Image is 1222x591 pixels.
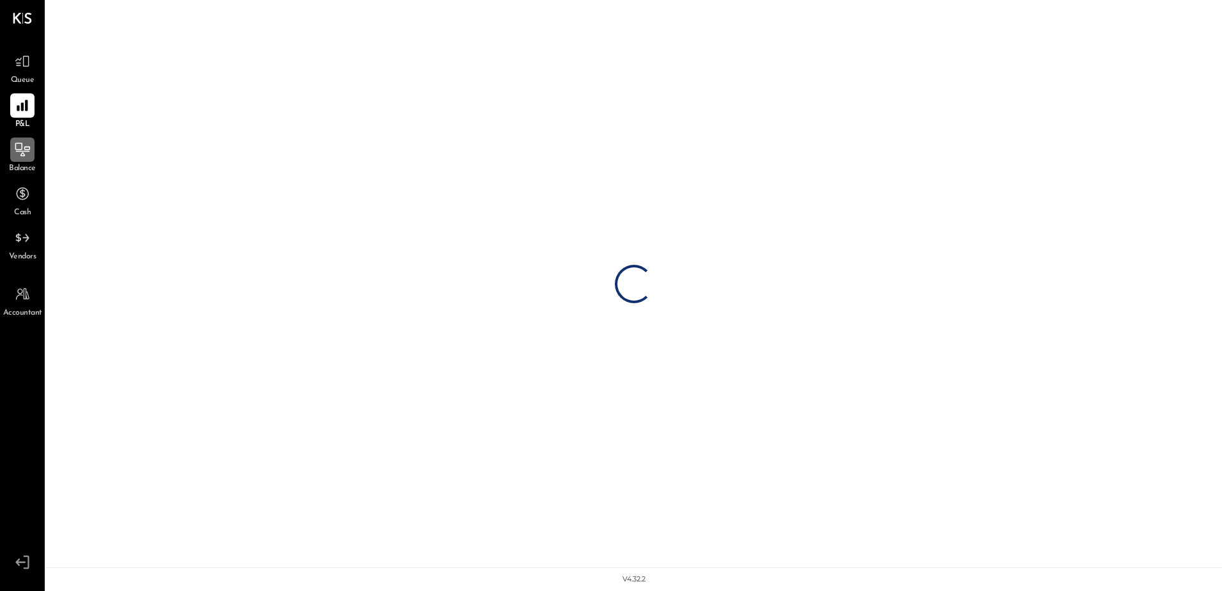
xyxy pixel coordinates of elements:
[11,75,35,86] span: Queue
[1,226,44,263] a: Vendors
[3,308,42,319] span: Accountant
[14,207,31,219] span: Cash
[1,282,44,319] a: Accountant
[1,182,44,219] a: Cash
[1,138,44,175] a: Balance
[9,163,36,175] span: Balance
[623,574,646,585] div: v 4.32.2
[1,93,44,130] a: P&L
[15,119,30,130] span: P&L
[1,49,44,86] a: Queue
[9,251,36,263] span: Vendors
